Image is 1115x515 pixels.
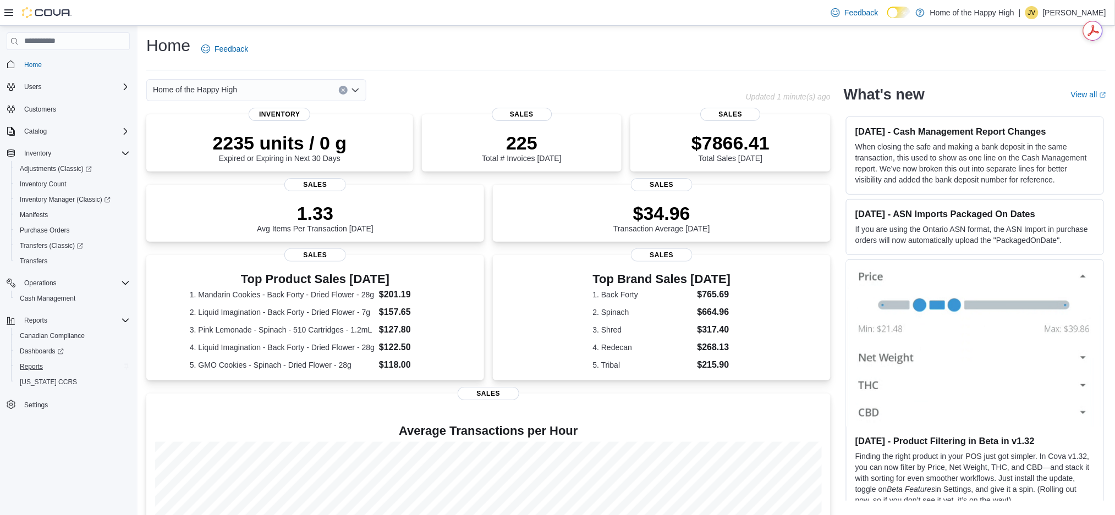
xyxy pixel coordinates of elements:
[613,202,710,224] p: $34.96
[15,329,130,342] span: Canadian Compliance
[2,146,134,161] button: Inventory
[20,211,48,219] span: Manifests
[631,248,693,262] span: Sales
[15,178,71,191] a: Inventory Count
[844,86,925,103] h2: What's new
[593,273,731,286] h3: Top Brand Sales [DATE]
[20,147,56,160] button: Inventory
[15,193,130,206] span: Inventory Manager (Classic)
[190,273,441,286] h3: Top Product Sales [DATE]
[20,398,52,412] a: Settings
[15,345,130,358] span: Dashboards
[492,108,552,121] span: Sales
[24,316,47,325] span: Reports
[20,347,64,356] span: Dashboards
[15,360,130,373] span: Reports
[11,291,134,306] button: Cash Management
[15,375,81,389] a: [US_STATE] CCRS
[20,80,46,93] button: Users
[15,254,52,268] a: Transfers
[15,345,68,358] a: Dashboards
[697,323,731,336] dd: $317.40
[20,195,111,204] span: Inventory Manager (Classic)
[15,239,87,252] a: Transfers (Classic)
[24,127,47,136] span: Catalog
[20,241,83,250] span: Transfers (Classic)
[22,7,72,18] img: Cova
[11,176,134,192] button: Inventory Count
[697,358,731,372] dd: $215.90
[153,83,237,96] span: Home of the Happy High
[613,202,710,233] div: Transaction Average [DATE]
[746,92,831,101] p: Updated 1 minute(s) ago
[351,86,360,95] button: Open list of options
[2,275,134,291] button: Operations
[11,253,134,269] button: Transfers
[190,342,375,353] dt: 4. Liquid Imagination - Back Forty - Dried Flower - 28g
[20,314,130,327] span: Reports
[2,101,134,117] button: Customers
[284,248,346,262] span: Sales
[593,359,693,370] dt: 5. Tribal
[213,132,347,163] div: Expired or Expiring in Next 30 Days
[24,401,48,409] span: Settings
[24,149,51,158] span: Inventory
[2,396,134,412] button: Settings
[15,162,96,175] a: Adjustments (Classic)
[11,223,134,238] button: Purchase Orders
[11,207,134,223] button: Manifests
[20,397,130,411] span: Settings
[15,254,130,268] span: Transfers
[887,7,910,18] input: Dark Mode
[697,306,731,319] dd: $664.96
[631,178,693,191] span: Sales
[7,52,130,441] nav: Complex example
[249,108,310,121] span: Inventory
[257,202,374,224] p: 1.33
[197,38,252,60] a: Feedback
[15,178,130,191] span: Inventory Count
[24,82,41,91] span: Users
[15,193,115,206] a: Inventory Manager (Classic)
[20,125,130,138] span: Catalog
[155,424,822,438] h4: Average Transactions per Hour
[20,226,70,235] span: Purchase Orders
[11,328,134,344] button: Canadian Compliance
[691,132,770,154] p: $7866.41
[15,375,130,389] span: Washington CCRS
[146,35,190,57] h1: Home
[15,292,130,305] span: Cash Management
[855,435,1095,446] h3: [DATE] - Product Filtering in Beta in v1.32
[855,224,1095,246] p: If you are using the Ontario ASN format, the ASN Import in purchase orders will now automatically...
[593,307,693,318] dt: 2. Spinach
[20,276,130,290] span: Operations
[24,279,57,287] span: Operations
[20,80,130,93] span: Users
[20,147,130,160] span: Inventory
[855,126,1095,137] h3: [DATE] - Cash Management Report Changes
[20,378,77,386] span: [US_STATE] CCRS
[15,224,130,237] span: Purchase Orders
[855,208,1095,219] h3: [DATE] - ASN Imports Packaged On Dates
[593,289,693,300] dt: 1. Back Forty
[213,132,347,154] p: 2235 units / 0 g
[2,79,134,95] button: Users
[24,60,42,69] span: Home
[11,192,134,207] a: Inventory Manager (Classic)
[593,324,693,335] dt: 3. Shred
[190,324,375,335] dt: 3. Pink Lemonade - Spinach - 510 Cartridges - 1.2mL
[379,306,441,319] dd: $157.65
[15,208,52,221] a: Manifests
[1071,90,1106,99] a: View allExternal link
[15,208,130,221] span: Manifests
[15,292,80,305] a: Cash Management
[2,57,134,73] button: Home
[1025,6,1039,19] div: Jennifer Verney
[20,58,46,71] a: Home
[20,276,61,290] button: Operations
[20,58,130,71] span: Home
[15,239,130,252] span: Transfers (Classic)
[20,257,47,265] span: Transfers
[11,374,134,390] button: [US_STATE] CCRS
[482,132,561,154] p: 225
